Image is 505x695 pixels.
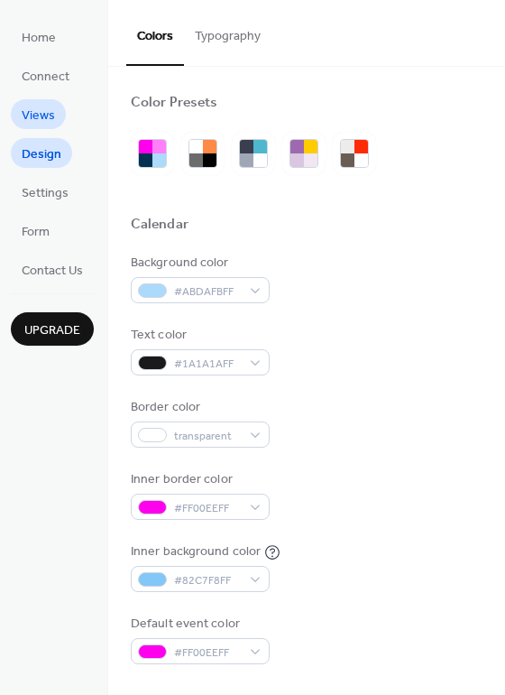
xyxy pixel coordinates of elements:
[11,138,72,168] a: Design
[11,177,79,207] a: Settings
[22,107,55,125] span: Views
[174,283,241,301] span: #ABDAFBFF
[174,571,241,590] span: #82C7F8FF
[174,355,241,374] span: #1A1A1AFF
[22,184,69,203] span: Settings
[131,254,266,273] div: Background color
[174,499,241,518] span: #FF00EEFF
[22,29,56,48] span: Home
[11,255,94,284] a: Contact Us
[22,262,83,281] span: Contact Us
[11,60,80,90] a: Connect
[22,223,50,242] span: Form
[131,398,266,417] div: Border color
[22,68,69,87] span: Connect
[174,644,241,663] span: #FF00EEFF
[131,615,266,634] div: Default event color
[131,326,266,345] div: Text color
[131,542,261,561] div: Inner background color
[11,216,60,246] a: Form
[131,216,188,235] div: Calendar
[22,145,61,164] span: Design
[11,312,94,346] button: Upgrade
[131,94,217,113] div: Color Presets
[131,470,266,489] div: Inner border color
[11,22,67,51] a: Home
[174,427,241,446] span: transparent
[24,321,80,340] span: Upgrade
[11,99,66,129] a: Views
